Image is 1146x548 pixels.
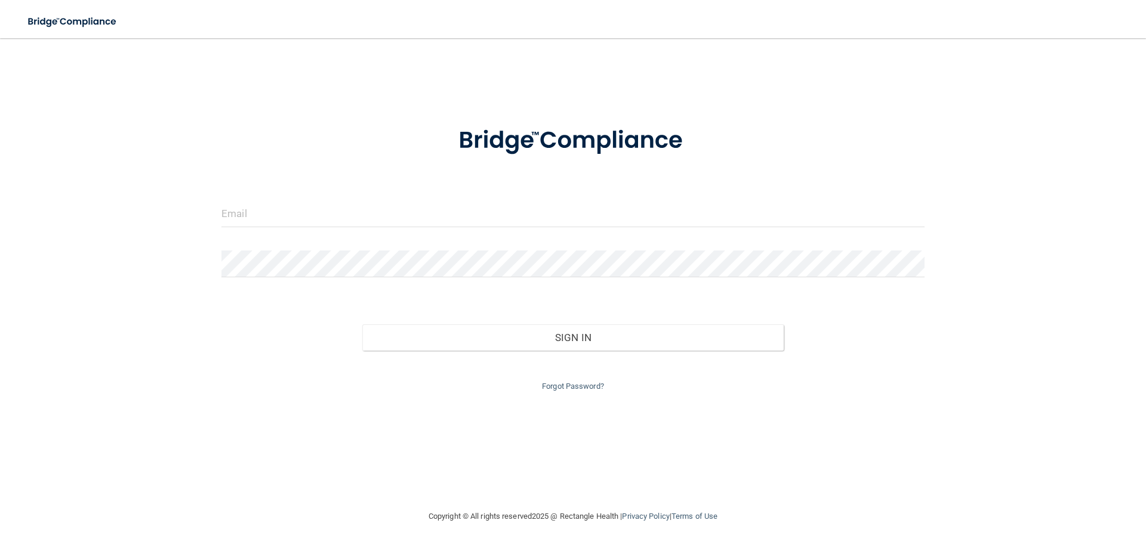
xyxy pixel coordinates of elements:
[622,512,669,521] a: Privacy Policy
[671,512,717,521] a: Terms of Use
[542,382,604,391] a: Forgot Password?
[355,497,791,535] div: Copyright © All rights reserved 2025 @ Rectangle Health | |
[434,110,712,172] img: bridge_compliance_login_screen.278c3ca4.svg
[362,324,784,351] button: Sign In
[221,200,925,227] input: Email
[18,10,128,34] img: bridge_compliance_login_screen.278c3ca4.svg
